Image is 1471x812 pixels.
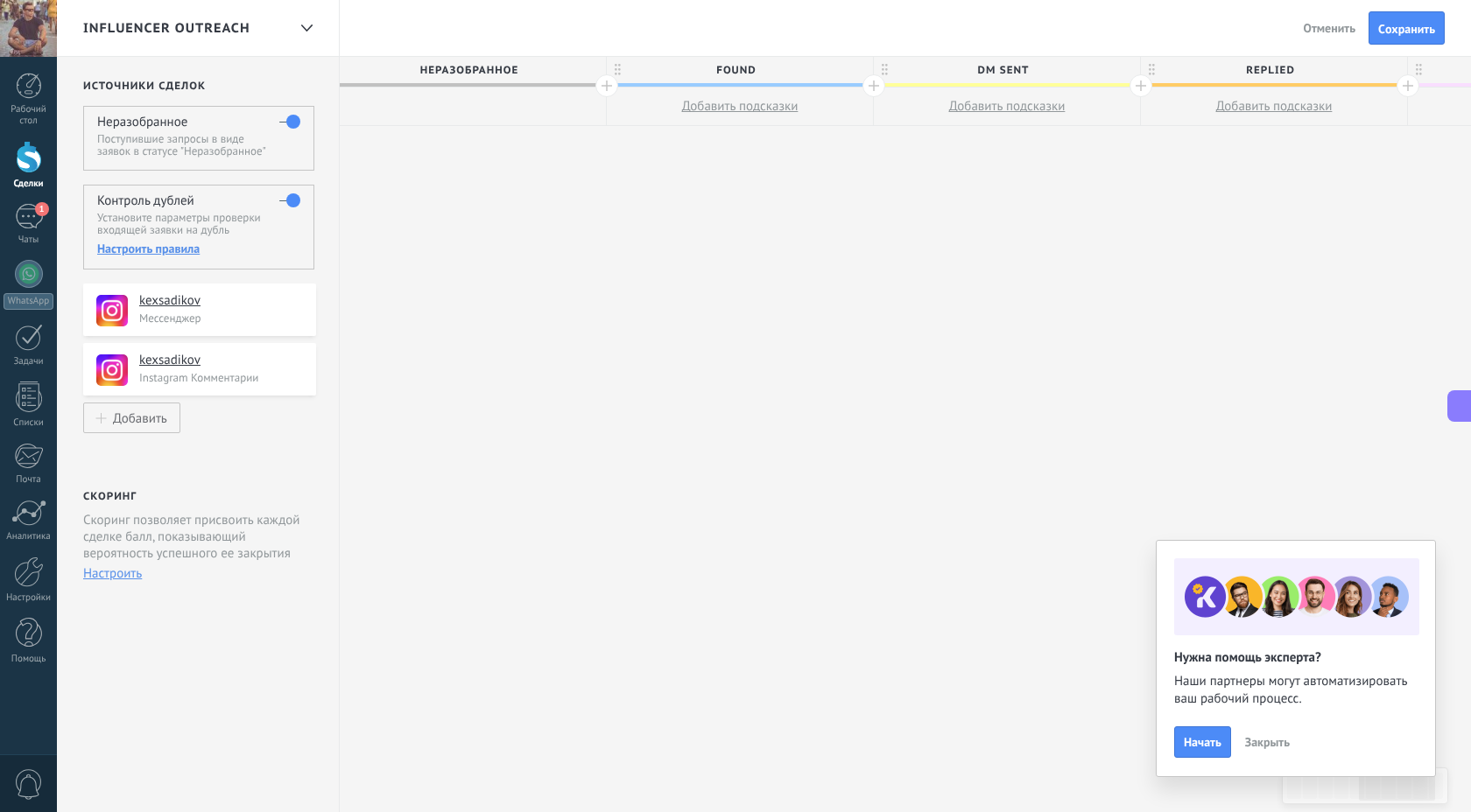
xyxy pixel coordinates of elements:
[4,104,54,127] div: Рабочий стол
[1174,673,1418,708] span: Наши партнеры могут автоматизировать ваш рабочий процесс.
[1216,98,1333,115] span: Добавить подсказки
[83,490,137,503] h2: Скоринг
[113,410,167,425] div: Добавить
[97,192,194,209] h4: Контроль дублей
[97,133,299,157] p: Поступившие запросы в виде заявок в статусе "Неразобранное"
[874,87,1140,125] button: Добавить подсказки
[97,212,299,236] p: Установите параметры проверки входящей заявки на дубль
[1245,736,1290,748] span: Закрыть
[607,87,873,125] button: Добавить подсказки
[35,202,49,216] span: 1
[97,241,299,256] div: Настроить правила
[139,292,303,310] h4: kexsadikov
[1378,23,1435,35] span: Cохранить
[1141,57,1398,84] span: Replied
[4,293,53,310] div: WhatsApp
[1141,87,1407,125] button: Добавить подсказки
[139,311,306,325] p: Мессенджер
[83,565,142,582] button: Настроить
[83,80,316,93] h2: Источники сделок
[83,402,180,433] button: Добавить
[1184,736,1221,748] span: Начать
[1174,649,1418,666] h2: Нужна помощь эксперта?
[607,57,873,83] div: Found
[4,592,54,604] div: Настройки
[139,370,306,385] p: Instagram Комментарии
[682,98,799,115] span: Добавить подсказки
[1237,729,1298,755] button: Закрыть
[139,352,303,369] h4: kexsadikov
[4,234,54,246] div: Чаты
[1174,726,1231,758] button: Начать
[292,11,321,45] div: Influencer Outreach
[4,531,54,542] div: Аналитика
[4,474,54,486] div: Почта
[83,20,250,37] span: Influencer Outreach
[874,57,1140,83] div: DM Sent
[83,512,301,562] p: Скоринг позволяет присвоить каждой сделке балл, показывающий вероятность успешного ее закрытия
[4,417,54,429] div: Списки
[97,114,187,130] h4: Неразобранное
[949,98,1066,115] span: Добавить подсказки
[4,178,54,190] div: Сделки
[1296,15,1362,41] button: Отменить
[4,356,54,367] div: Задачи
[340,57,597,84] span: Неразобранное
[874,57,1131,84] span: DM Sent
[1303,20,1355,36] span: Отменить
[1141,57,1407,83] div: Replied
[340,57,606,83] div: Неразобранное
[1369,11,1445,45] button: Cохранить
[4,654,54,665] div: Помощь
[607,57,864,84] span: Found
